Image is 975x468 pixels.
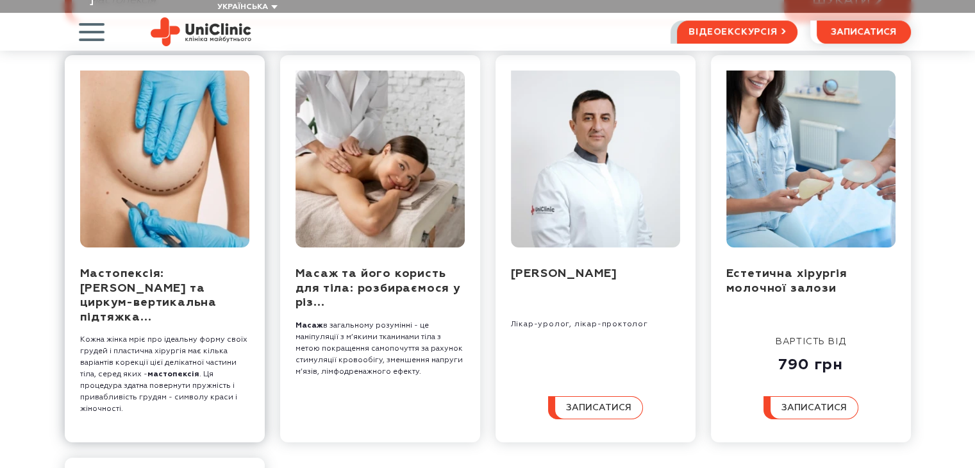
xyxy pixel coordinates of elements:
[548,396,643,419] button: записатися
[566,403,631,412] span: записатися
[296,268,460,308] a: Масаж та його користь для тіла: розбираємося у різ...
[763,396,858,419] button: записатися
[776,336,846,347] div: вартість від
[817,21,911,44] button: записатися
[147,371,199,378] strong: мастопексія
[831,28,896,37] span: записатися
[217,3,268,11] span: Українська
[511,71,680,247] img: Маслєнніков Володимир Володимирович
[688,21,777,43] span: відеоекскурсія
[296,320,465,378] p: в загальному розумінні - це маніпуляції з м’якими тканинами тіла з метою покращення самопочуття з...
[511,268,617,280] a: [PERSON_NAME]
[80,334,249,415] p: Кожна жінка мріє про ідеальну форму своїх грудей і пластична хірургія має кілька варіантів корекц...
[80,71,249,247] img: Мастопексія: якірна та циркум-вертикальна підтяжка грудей
[726,268,847,294] a: Естетична хірургія молочної залози
[776,347,846,374] div: 790 грн
[296,71,465,247] img: Масаж та його користь для тіла: розбираємося у різниці між класичним і лікувальним масажем.
[296,322,323,330] strong: Масаж
[781,403,847,412] span: записатися
[80,268,217,323] a: Мастопексія: [PERSON_NAME] та циркум-вертикальна підтяжка...
[677,21,797,44] a: відеоекскурсія
[511,320,648,330] div: Лікар-уролог, лікар-проктолог
[151,17,251,46] img: Uniclinic
[726,71,896,247] img: Естетична хірургія молочної залози
[214,3,278,12] button: Українська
